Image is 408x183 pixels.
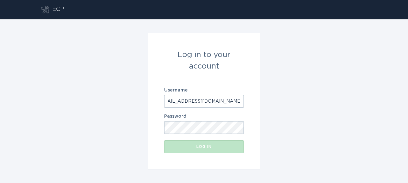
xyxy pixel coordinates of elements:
button: Log in [164,140,244,153]
div: Log in to your account [164,49,244,72]
div: ECP [52,6,64,13]
label: Username [164,88,244,92]
label: Password [164,114,244,119]
button: Go to dashboard [41,6,49,13]
div: Log in [167,145,241,149]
